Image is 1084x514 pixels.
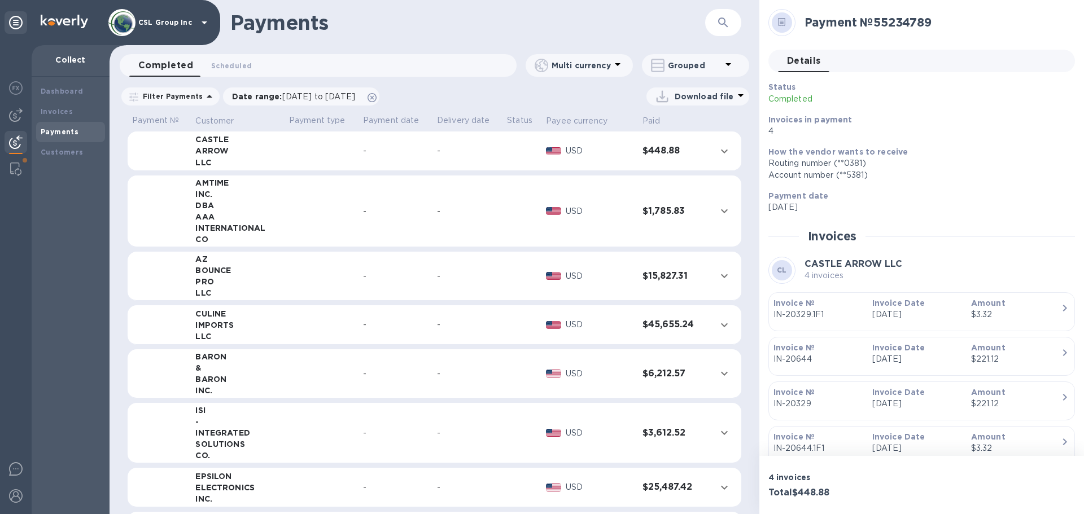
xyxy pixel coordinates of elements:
[642,146,707,156] h3: $448.88
[195,427,279,438] div: INTEGRATED
[363,205,428,217] div: -
[195,157,279,168] div: LLC
[768,337,1075,376] button: Invoice №IN-20644Invoice Date[DATE]Amount$221.12
[971,432,1006,441] b: Amount
[138,58,193,73] span: Completed
[546,370,561,377] img: USD
[546,484,561,491] img: USD
[971,298,1006,307] b: Amount
[195,308,279,319] div: CULINE
[768,157,1066,169] div: Routing number (**0381)
[5,11,27,34] div: Unpin categories
[195,405,279,416] div: ISI
[872,398,962,410] p: [DATE]
[195,416,279,427] div: -
[716,203,733,219] button: expand row
[437,115,498,126] p: Delivery date
[41,148,84,156] b: Customers
[41,107,73,116] b: Invoices
[642,319,707,330] h3: $45,655.24
[195,188,279,200] div: INC.
[195,234,279,245] div: CO
[195,211,279,222] div: AAA
[642,428,707,438] h3: $3,612.52
[768,472,917,483] p: 4 invoices
[546,115,622,127] span: Payee currency
[768,292,1075,331] button: Invoice №IN-20329.1F1Invoice Date[DATE]Amount$3.32
[971,388,1006,397] b: Amount
[195,115,234,127] p: Customer
[566,145,633,157] p: USD
[872,442,962,454] p: [DATE]
[768,93,967,105] p: Completed
[195,222,279,234] div: INTERNATIONAL
[546,207,561,215] img: USD
[195,319,279,331] div: IMPORTS
[437,481,498,493] div: -
[195,265,279,276] div: BOUNCE
[363,368,428,380] div: -
[195,200,279,211] div: DBA
[773,309,863,320] p: IN-20329.1F1
[41,87,84,95] b: Dashboard
[363,270,428,282] div: -
[768,426,1075,465] button: Invoice №IN-20644.1F1Invoice Date[DATE]Amount$3.32
[437,145,498,157] div: -
[971,398,1061,410] div: $221.12
[195,134,279,145] div: CASTLE
[773,432,815,441] b: Invoice №
[363,481,428,493] div: -
[546,272,561,280] img: USD
[289,115,354,126] p: Payment type
[642,206,707,217] h3: $1,785.83
[787,53,821,69] span: Details
[808,229,857,243] h2: Invoices
[546,321,561,329] img: USD
[138,19,195,27] p: CSL Group Inc
[552,60,611,71] p: Multi currency
[195,450,279,461] div: CO.
[230,11,705,34] h1: Payments
[195,145,279,156] div: ARROW
[805,258,902,269] b: CASTLE ARROW LLC
[872,343,925,352] b: Invoice Date
[716,317,733,333] button: expand row
[437,368,498,380] div: -
[768,487,917,498] h3: Total $448.88
[716,267,733,284] button: expand row
[138,91,203,101] p: Filter Payments
[566,205,633,217] p: USD
[195,362,279,374] div: &
[41,15,88,28] img: Logo
[668,60,722,71] p: Grouped
[872,298,925,307] b: Invoice Date
[232,91,361,102] p: Date range :
[872,432,925,441] b: Invoice Date
[773,398,863,410] p: IN-20329
[566,481,633,493] p: USD
[195,493,279,504] div: INC.
[642,271,707,282] h3: $15,827.31
[971,353,1061,365] div: $221.12
[195,385,279,396] div: INC.
[768,169,1066,181] div: Account number (**5381)
[546,115,607,127] p: Payee currency
[9,81,23,95] img: Foreign exchange
[437,270,498,282] div: -
[872,388,925,397] b: Invoice Date
[716,365,733,382] button: expand row
[716,143,733,160] button: expand row
[437,319,498,331] div: -
[195,177,279,188] div: AMTIME
[363,427,428,439] div: -
[675,91,734,102] p: Download file
[363,145,428,157] div: -
[437,427,498,439] div: -
[363,115,428,126] p: Payment date
[437,205,498,217] div: -
[642,482,707,493] h3: $25,487.42
[195,374,279,385] div: BARON
[195,482,279,493] div: ELECTRONICS
[195,351,279,362] div: BARON
[872,309,962,320] p: [DATE]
